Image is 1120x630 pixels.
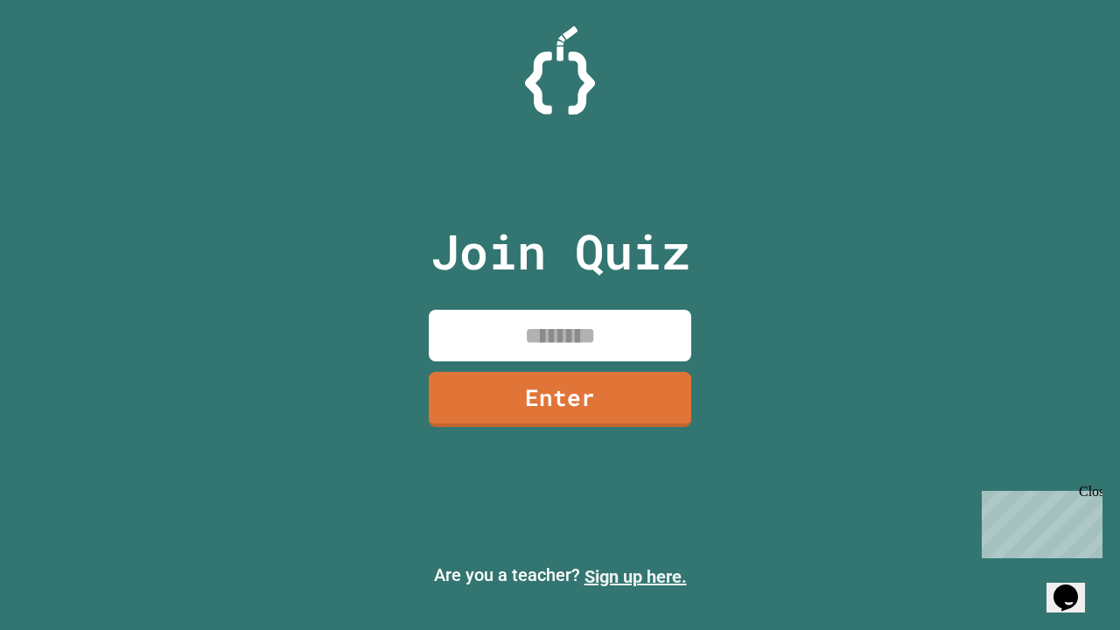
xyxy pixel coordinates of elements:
iframe: chat widget [1046,560,1102,612]
p: Join Quiz [430,215,690,288]
a: Sign up here. [584,566,687,587]
div: Chat with us now!Close [7,7,121,111]
iframe: chat widget [975,484,1102,558]
img: Logo.svg [525,26,595,115]
p: Are you a teacher? [14,562,1106,590]
a: Enter [429,372,691,427]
